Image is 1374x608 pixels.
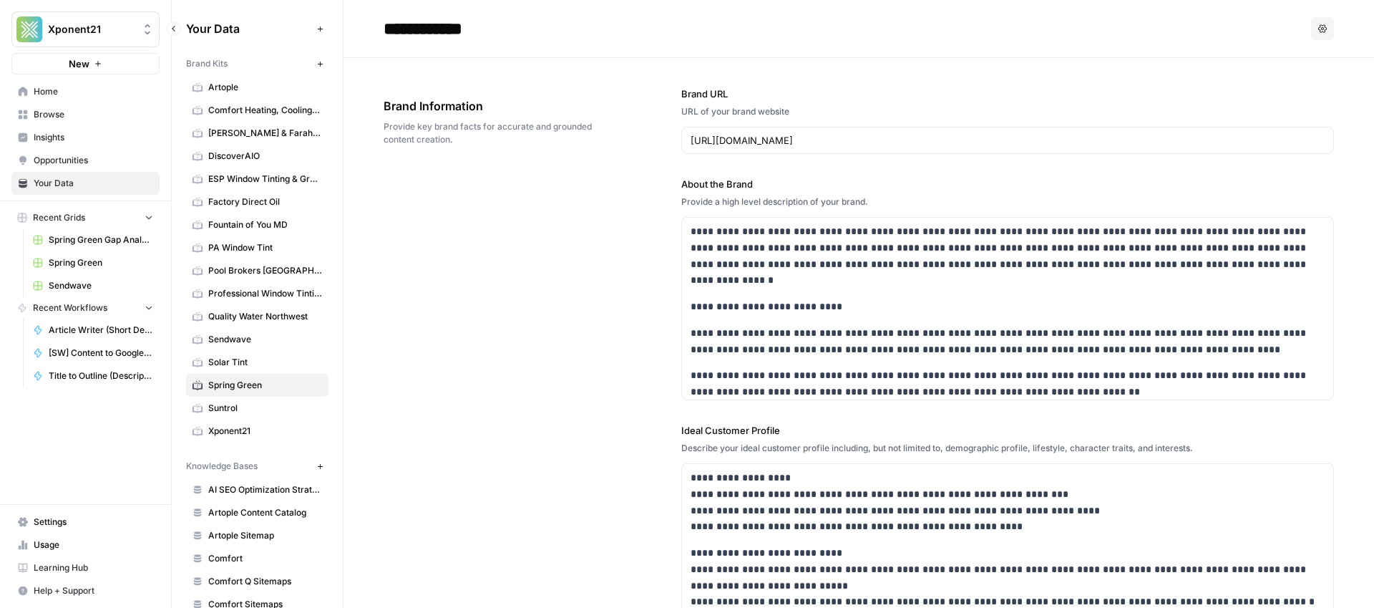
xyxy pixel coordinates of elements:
[208,402,322,415] span: Suntrol
[11,80,160,103] a: Home
[186,420,328,443] a: Xponent21
[34,131,153,144] span: Insights
[384,120,601,146] span: Provide key brand facts for accurate and grounded content creation.
[208,241,322,254] span: PA Window Tint
[26,274,160,297] a: Sendwave
[208,127,322,140] span: [PERSON_NAME] & Farah Eye & Laser Center
[208,218,322,231] span: Fountain of You MD
[186,213,328,236] a: Fountain of You MD
[208,483,322,496] span: AI SEO Optimization Strategy Playbook
[26,342,160,365] a: [SW] Content to Google Docs
[186,99,328,122] a: Comfort Heating, Cooling, Electrical & Plumbing
[34,539,153,551] span: Usage
[186,460,258,473] span: Knowledge Bases
[186,259,328,282] a: Pool Brokers [GEOGRAPHIC_DATA]
[186,236,328,259] a: PA Window Tint
[208,310,322,323] span: Quality Water Northwest
[26,228,160,251] a: Spring Green Gap Analysis Old
[26,251,160,274] a: Spring Green
[16,16,42,42] img: Xponent21 Logo
[208,552,322,565] span: Comfort
[208,333,322,346] span: Sendwave
[691,133,1325,148] input: www.sundaysoccer.com
[34,561,153,574] span: Learning Hub
[681,177,1334,191] label: About the Brand
[208,379,322,392] span: Spring Green
[34,154,153,167] span: Opportunities
[186,397,328,420] a: Suntrol
[208,529,322,542] span: Artople Sitemap
[11,579,160,602] button: Help + Support
[186,76,328,99] a: Artople
[49,256,153,269] span: Spring Green
[186,478,328,501] a: AI SEO Optimization Strategy Playbook
[26,365,160,387] a: Title to Outline (Description and Tie-in Test)
[33,211,85,224] span: Recent Grids
[208,506,322,519] span: Artople Content Catalog
[48,22,135,37] span: Xponent21
[11,103,160,126] a: Browse
[11,297,160,319] button: Recent Workflows
[186,305,328,328] a: Quality Water Northwest
[186,190,328,213] a: Factory Direct Oil
[34,177,153,190] span: Your Data
[186,351,328,374] a: Solar Tint
[186,168,328,190] a: ESP Window Tinting & Graphics
[186,524,328,547] a: Artople Sitemap
[11,149,160,172] a: Opportunities
[49,324,153,337] span: Article Writer (Short Description and Tie In Test)
[34,584,153,597] span: Help + Support
[681,423,1334,438] label: Ideal Customer Profile
[33,301,107,314] span: Recent Workflows
[681,87,1334,101] label: Brand URL
[11,556,160,579] a: Learning Hub
[208,264,322,277] span: Pool Brokers [GEOGRAPHIC_DATA]
[681,442,1334,455] div: Describe your ideal customer profile including, but not limited to, demographic profile, lifestyl...
[11,534,160,556] a: Usage
[11,207,160,228] button: Recent Grids
[49,347,153,360] span: [SW] Content to Google Docs
[186,501,328,524] a: Artople Content Catalog
[208,425,322,438] span: Xponent21
[208,81,322,94] span: Artople
[208,575,322,588] span: Comfort Q Sitemaps
[186,145,328,168] a: DiscoverAIO
[34,516,153,529] span: Settings
[34,85,153,98] span: Home
[681,196,1334,208] div: Provide a high level description of your brand.
[186,328,328,351] a: Sendwave
[49,233,153,246] span: Spring Green Gap Analysis Old
[208,356,322,369] span: Solar Tint
[186,282,328,305] a: Professional Window Tinting
[49,279,153,292] span: Sendwave
[11,172,160,195] a: Your Data
[11,53,160,74] button: New
[186,547,328,570] a: Comfort
[186,122,328,145] a: [PERSON_NAME] & Farah Eye & Laser Center
[681,105,1334,118] div: URL of your brand website
[49,370,153,382] span: Title to Outline (Description and Tie-in Test)
[11,11,160,47] button: Workspace: Xponent21
[34,108,153,121] span: Browse
[186,57,228,70] span: Brand Kits
[208,173,322,185] span: ESP Window Tinting & Graphics
[186,570,328,593] a: Comfort Q Sitemaps
[186,374,328,397] a: Spring Green
[384,97,601,115] span: Brand Information
[208,196,322,208] span: Factory Direct Oil
[11,126,160,149] a: Insights
[208,287,322,300] span: Professional Window Tinting
[11,511,160,534] a: Settings
[26,319,160,342] a: Article Writer (Short Description and Tie In Test)
[186,20,311,37] span: Your Data
[69,57,89,71] span: New
[208,150,322,163] span: DiscoverAIO
[208,104,322,117] span: Comfort Heating, Cooling, Electrical & Plumbing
